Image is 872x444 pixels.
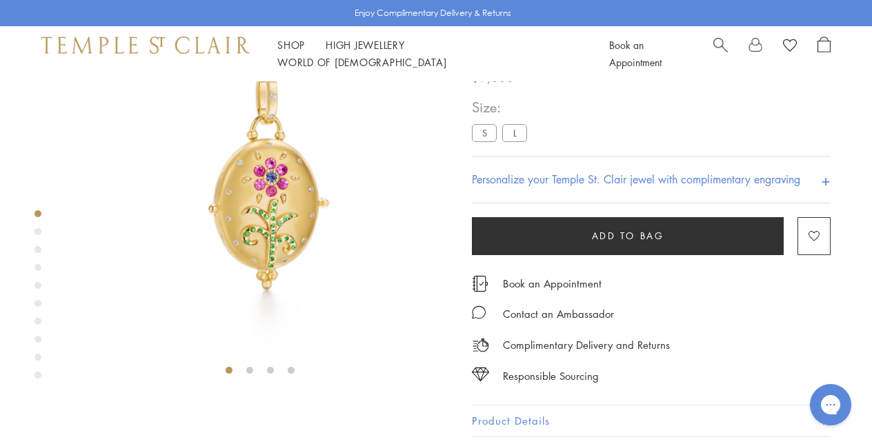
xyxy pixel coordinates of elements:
[326,38,405,52] a: High JewelleryHigh Jewellery
[472,336,489,354] img: icon_delivery.svg
[503,336,670,354] p: Complimentary Delivery and Returns
[503,367,599,385] div: Responsible Sourcing
[41,37,250,53] img: Temple St. Clair
[277,55,446,69] a: World of [DEMOGRAPHIC_DATA]World of [DEMOGRAPHIC_DATA]
[472,171,800,188] h4: Personalize your Temple St. Clair jewel with complimentary engraving
[817,37,831,71] a: Open Shopping Bag
[472,305,486,319] img: MessageIcon-01_2.svg
[472,217,784,255] button: Add to bag
[503,305,614,323] div: Contact an Ambassador
[472,124,497,141] label: S
[502,124,527,141] label: L
[277,38,305,52] a: ShopShop
[713,37,728,71] a: Search
[472,367,489,381] img: icon_sourcing.svg
[783,37,797,57] a: View Wishlist
[355,6,511,20] p: Enjoy Complimentary Delivery & Returns
[472,405,831,436] button: Product Details
[821,167,831,192] h4: +
[503,276,602,291] a: Book an Appointment
[803,379,858,430] iframe: Gorgias live chat messenger
[277,37,578,71] nav: Main navigation
[34,207,41,390] div: Product gallery navigation
[472,96,533,119] span: Size:
[609,38,662,69] a: Book an Appointment
[592,228,664,243] span: Add to bag
[472,276,488,292] img: icon_appointment.svg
